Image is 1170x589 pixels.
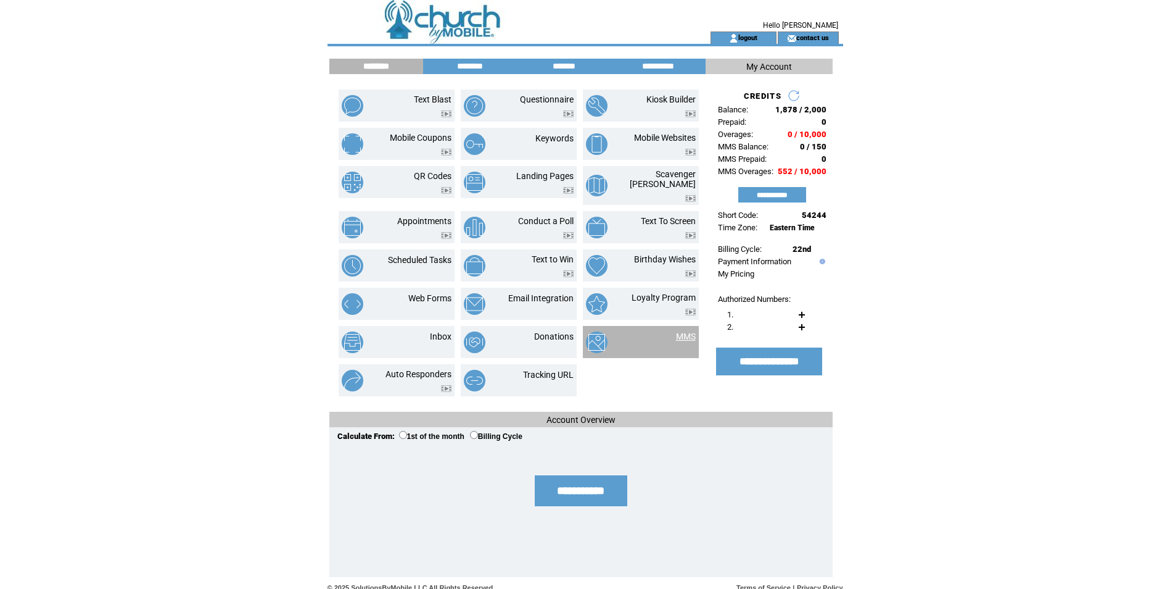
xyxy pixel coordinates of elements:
[342,370,363,391] img: auto-responders.png
[385,369,451,379] a: Auto Responders
[586,95,608,117] img: kiosk-builder.png
[788,130,826,139] span: 0 / 10,000
[676,332,696,341] a: MMS
[523,370,574,380] a: Tracking URL
[342,133,363,155] img: mobile-coupons.png
[563,187,574,194] img: video.png
[430,332,451,341] a: Inbox
[685,195,696,202] img: video.png
[464,293,485,315] img: email-integration.png
[464,172,485,193] img: landing-pages.png
[464,370,485,391] img: tracking-url.png
[796,33,829,41] a: contact us
[718,130,753,139] span: Overages:
[718,117,746,127] span: Prepaid:
[778,167,826,176] span: 552 / 10,000
[641,216,696,226] a: Text To Screen
[414,94,451,104] a: Text Blast
[399,431,407,439] input: 1st of the month
[464,95,485,117] img: questionnaire.png
[518,216,574,226] a: Conduct a Poll
[470,431,478,439] input: Billing Cycle
[685,309,696,315] img: video.png
[342,217,363,238] img: appointments.png
[342,293,363,315] img: web-forms.png
[342,332,363,353] img: inbox.png
[718,211,758,220] span: Short Code:
[634,254,696,264] a: Birthday Wishes
[817,259,825,264] img: help.gif
[630,169,696,189] a: Scavenger [PERSON_NAME]
[685,232,696,239] img: video.png
[563,270,574,277] img: video.png
[464,255,485,277] img: text-to-win.png
[802,211,826,220] span: 54244
[718,294,791,304] span: Authorized Numbers:
[586,175,608,196] img: scavenger-hunt.png
[441,385,451,392] img: video.png
[727,322,733,332] span: 2.
[397,216,451,226] a: Appointments
[441,149,451,156] img: video.png
[787,33,796,43] img: contact_us_icon.gif
[408,293,451,303] a: Web Forms
[464,217,485,238] img: conduct-a-poll.png
[586,332,608,353] img: mms.png
[632,293,696,303] a: Loyalty Program
[563,232,574,239] img: video.png
[718,257,791,266] a: Payment Information
[337,432,395,441] span: Calculate From:
[586,217,608,238] img: text-to-screen.png
[563,111,574,117] img: video.png
[388,255,451,265] a: Scheduled Tasks
[441,232,451,239] img: video.png
[464,332,485,353] img: donations.png
[746,62,792,72] span: My Account
[685,111,696,117] img: video.png
[744,91,781,101] span: CREDITS
[342,95,363,117] img: text-blast.png
[729,33,738,43] img: account_icon.gif
[793,244,811,254] span: 22nd
[520,94,574,104] a: Questionnaire
[441,187,451,194] img: video.png
[738,33,757,41] a: logout
[586,133,608,155] img: mobile-websites.png
[441,111,451,117] img: video.png
[516,171,574,181] a: Landing Pages
[822,154,826,164] span: 0
[718,244,762,254] span: Billing Cycle:
[390,133,451,143] a: Mobile Coupons
[634,133,696,143] a: Mobile Websites
[718,105,748,114] span: Balance:
[763,21,838,30] span: Hello [PERSON_NAME]
[534,332,574,341] a: Donations
[718,154,767,164] span: MMS Prepaid:
[718,167,773,176] span: MMS Overages:
[546,415,616,425] span: Account Overview
[800,142,826,151] span: 0 / 150
[718,269,754,278] a: My Pricing
[685,149,696,156] img: video.png
[535,133,574,143] a: Keywords
[775,105,826,114] span: 1,878 / 2,000
[685,270,696,277] img: video.png
[470,432,522,441] label: Billing Cycle
[586,293,608,315] img: loyalty-program.png
[508,293,574,303] a: Email Integration
[718,142,768,151] span: MMS Balance:
[464,133,485,155] img: keywords.png
[342,172,363,193] img: qr-codes.png
[727,310,733,319] span: 1.
[342,255,363,277] img: scheduled-tasks.png
[414,171,451,181] a: QR Codes
[718,223,757,232] span: Time Zone:
[399,432,464,441] label: 1st of the month
[532,254,574,264] a: Text to Win
[770,223,815,232] span: Eastern Time
[646,94,696,104] a: Kiosk Builder
[586,255,608,277] img: birthday-wishes.png
[822,117,826,127] span: 0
